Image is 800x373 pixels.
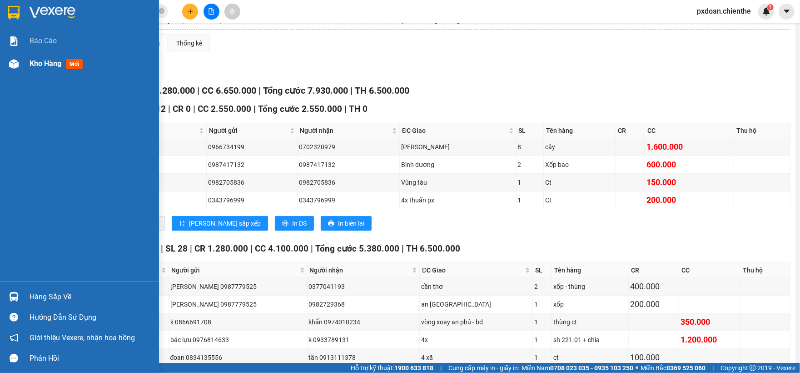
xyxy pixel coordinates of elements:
span: CR 1.280.000 [140,85,195,96]
div: 1 [518,177,542,187]
div: 0966734199 [208,142,296,152]
th: Tên hàng [544,123,616,138]
div: 100.000 [630,351,677,364]
div: [PERSON_NAME] 0987779525 [170,282,306,292]
div: 150.000 [646,176,732,189]
span: Cung cấp máy in - giấy in: [448,363,519,373]
div: 1 [518,195,542,205]
div: k 0933789131 [309,335,418,345]
div: Hướng dẫn sử dụng [30,311,152,324]
span: question-circle [10,313,18,322]
div: 0702320979 [299,142,398,152]
div: thùng ct [553,317,627,327]
div: an [GEOGRAPHIC_DATA] [421,299,531,309]
div: 2 [534,282,550,292]
span: | [344,104,347,114]
img: logo-vxr [8,6,20,20]
span: | [250,243,253,254]
img: solution-icon [9,36,19,46]
div: cây [545,142,614,152]
div: 0343796999 [299,195,398,205]
div: 1.200.000 [681,333,739,346]
span: CR 1.280.000 [194,243,248,254]
span: Tổng cước 2.550.000 [258,104,342,114]
div: 2 [518,160,542,170]
div: 1 [534,353,550,363]
span: | [258,85,261,96]
span: Kho hàng [30,59,61,68]
span: mới [66,59,83,69]
button: plus [182,4,198,20]
img: warehouse-icon [9,59,19,69]
span: close-circle [159,8,164,14]
button: printerIn DS [275,216,314,231]
span: Giới thiệu Vexere, nhận hoa hồng [30,332,135,343]
div: 400.000 [630,280,677,293]
div: 4x [421,335,531,345]
strong: 1900 633 818 [394,364,433,372]
span: TH 6.500.000 [355,85,409,96]
span: Người nhận [300,126,390,136]
div: 0377041193 [309,282,418,292]
div: 0343796999 [208,195,296,205]
div: 4x thuấn px [401,195,515,205]
span: CC 6.650.000 [202,85,256,96]
span: message [10,354,18,363]
div: đoan 0834135556 [170,353,306,363]
button: aim [224,4,240,20]
div: Hàng sắp về [30,290,152,304]
span: [PERSON_NAME] sắp xếp [189,218,261,228]
span: CC 4.100.000 [255,243,308,254]
span: aim [229,8,235,15]
div: cần thơ [421,282,531,292]
sup: 1 [767,4,774,10]
span: notification [10,333,18,342]
span: 1 [769,4,772,10]
button: caret-down [779,4,795,20]
span: sort-ascending [179,220,185,227]
div: 350.000 [681,316,739,328]
span: | [311,243,313,254]
th: CR [629,263,679,278]
span: Người gửi [209,126,288,136]
span: ⚪️ [636,366,638,370]
span: Người nhận [310,265,411,275]
span: close-circle [159,7,164,16]
div: 1.600.000 [646,141,732,153]
button: printerIn biên lai [321,216,372,231]
th: Tên hàng [552,263,629,278]
span: Tổng cước 7.930.000 [263,85,348,96]
div: 4 xã [421,353,531,363]
div: 200.000 [630,298,677,311]
div: tần 0913111378 [309,353,418,363]
span: | [253,104,256,114]
th: SL [533,263,552,278]
span: Miền Bắc [641,363,706,373]
div: Xốp bao [545,160,614,170]
span: | [190,243,192,254]
img: icon-new-feature [762,7,770,15]
span: printer [282,220,288,227]
button: sort-ascending[PERSON_NAME] sắp xếp [172,216,268,231]
span: pxdoan.chienthe [690,5,758,17]
div: ct [553,353,627,363]
div: 0987417132 [208,160,296,170]
span: copyright [750,365,756,371]
span: | [402,243,404,254]
span: Miền Nam [522,363,633,373]
div: 1 [534,317,550,327]
span: CR 0 [173,104,191,114]
div: bác lựu 0976814633 [170,335,306,345]
div: 0982729368 [309,299,418,309]
th: Thu hộ [734,123,790,138]
th: CR [616,123,645,138]
span: | [161,243,163,254]
span: Hỗ trợ kỹ thuật: [351,363,433,373]
div: 600.000 [646,158,732,171]
div: 8 [518,142,542,152]
div: [PERSON_NAME] [401,142,515,152]
span: | [168,104,170,114]
th: SL [517,123,544,138]
div: 200.000 [646,194,732,207]
span: TH 6.500.000 [406,243,460,254]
